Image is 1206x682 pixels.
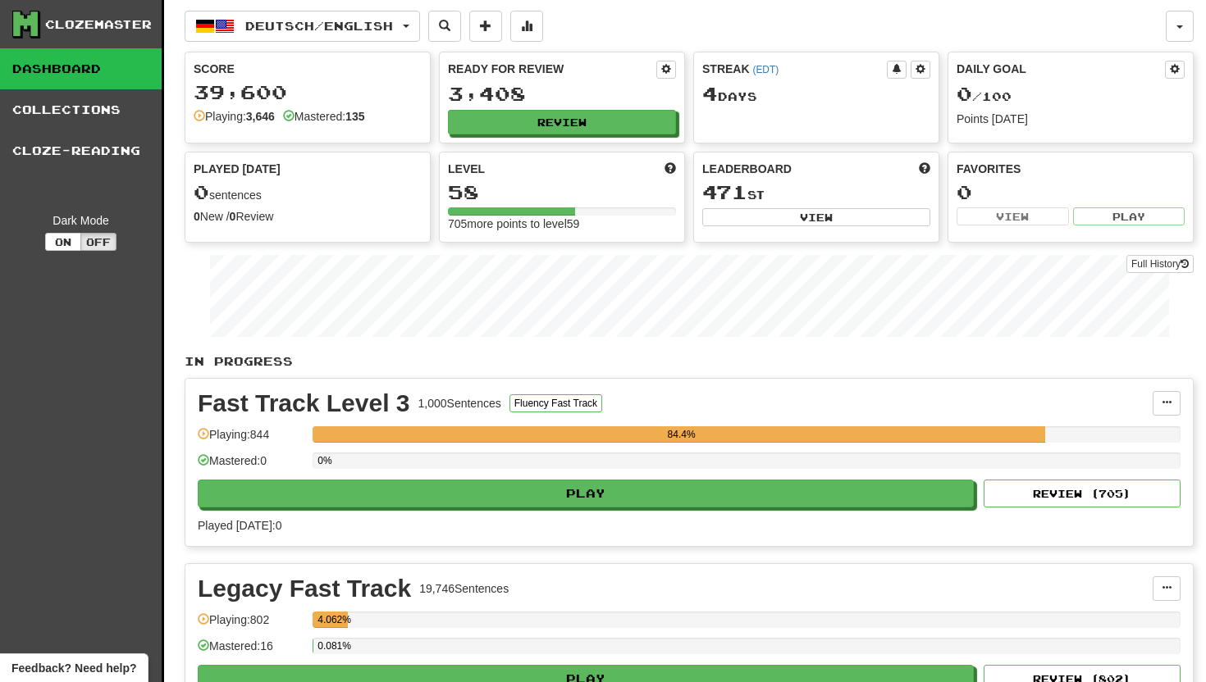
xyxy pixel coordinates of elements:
[45,16,152,33] div: Clozemaster
[702,82,718,105] span: 4
[194,182,422,203] div: sentences
[469,11,502,42] button: Add sentence to collection
[194,208,422,225] div: New / Review
[448,61,656,77] div: Ready for Review
[752,64,779,75] a: (EDT)
[185,353,1194,370] p: In Progress
[1126,255,1194,273] a: Full History
[448,216,676,232] div: 705 more points to level 59
[957,82,972,105] span: 0
[448,182,676,202] div: 58
[919,161,930,177] span: This week in points, UTC
[198,480,974,507] button: Play
[665,161,676,177] span: Score more points to level up
[1073,207,1185,225] button: Play
[957,61,1165,79] div: Daily Goal
[702,84,930,105] div: Day s
[245,19,393,33] span: Deutsch / English
[80,233,116,251] button: Off
[283,108,365,125] div: Mastered:
[12,212,149,229] div: Dark Mode
[984,480,1181,507] button: Review (705)
[194,210,200,223] strong: 0
[957,207,1069,225] button: View
[11,660,136,676] span: Open feedback widget
[198,638,304,665] div: Mastered: 16
[448,84,676,104] div: 3,408
[198,391,410,416] div: Fast Track Level 3
[194,61,422,77] div: Score
[418,395,501,411] div: 1,000 Sentences
[448,110,676,134] button: Review
[246,110,275,123] strong: 3,646
[957,111,1185,127] div: Points [DATE]
[198,426,304,453] div: Playing: 844
[198,519,281,532] span: Played [DATE]: 0
[198,452,304,480] div: Mastered: 0
[185,11,420,42] button: Deutsch/English
[45,233,81,251] button: On
[702,161,792,177] span: Leaderboard
[702,61,887,77] div: Streak
[509,394,602,412] button: Fluency Fast Track
[957,161,1185,177] div: Favorites
[702,182,930,203] div: st
[317,426,1045,443] div: 84.4%
[194,82,422,102] div: 39,600
[957,89,1012,103] span: / 100
[510,11,543,42] button: More stats
[345,110,364,123] strong: 135
[194,161,281,177] span: Played [DATE]
[198,612,304,639] div: Playing: 802
[419,580,509,597] div: 19,746 Sentences
[198,576,411,601] div: Legacy Fast Track
[428,11,461,42] button: Search sentences
[194,180,209,203] span: 0
[194,108,275,125] div: Playing:
[230,210,236,223] strong: 0
[702,180,747,203] span: 471
[702,208,930,226] button: View
[448,161,485,177] span: Level
[317,612,348,628] div: 4.062%
[957,182,1185,202] div: 0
